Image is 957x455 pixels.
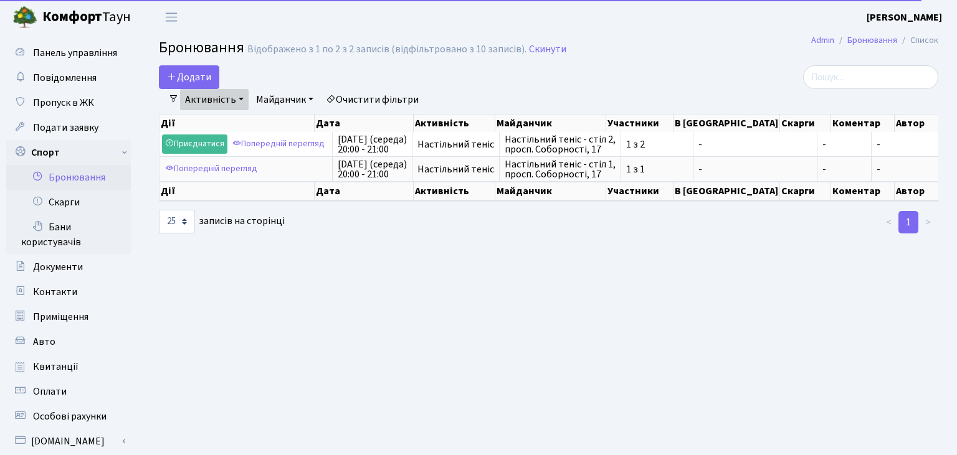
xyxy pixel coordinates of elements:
[33,310,88,324] span: Приміщення
[505,159,616,179] span: Настільний теніс - стіл 1, просп. Соборності, 17
[867,10,942,25] a: [PERSON_NAME]
[417,164,494,174] span: Настільний теніс
[33,285,77,299] span: Контакти
[6,165,131,190] a: Бронювання
[414,182,495,200] th: Активність
[33,360,79,373] span: Квитанції
[12,5,37,30] img: logo.png
[33,46,117,60] span: Панель управління
[315,115,414,132] th: Дата
[417,139,494,149] span: Настільний теніс
[6,140,131,165] a: Спорт
[33,335,55,349] span: Авто
[33,96,94,110] span: Пропуск в ЖК
[6,329,131,354] a: Авто
[6,90,131,115] a: Пропуск в ЖК
[33,385,67,398] span: Оплати
[251,89,318,110] a: Майданчик
[6,40,131,65] a: Панель управління
[6,429,131,454] a: [DOMAIN_NAME]
[897,34,938,47] li: Список
[495,182,606,200] th: Майданчик
[698,164,812,174] span: -
[505,134,616,154] span: Настільний теніс - стіл 2, просп. Соборності, 17
[33,410,107,423] span: Особові рахунки
[33,121,98,134] span: Подати заявку
[159,210,195,233] select: записів на сторінці
[315,182,414,200] th: Дата
[529,44,566,55] a: Скинути
[33,71,97,85] span: Повідомлення
[247,44,526,55] div: Відображено з 1 по 2 з 2 записів (відфільтровано з 10 записів).
[803,65,938,89] input: Пошук...
[831,182,895,200] th: Коментар
[822,139,866,149] span: -
[698,139,812,149] span: -
[793,27,957,54] nav: breadcrumb
[626,164,688,174] span: 1 з 1
[626,139,688,149] span: 1 з 2
[162,134,227,154] a: Приєднатися
[414,115,495,132] th: Активність
[338,134,407,154] span: [DATE] (середа) 20:00 - 21:00
[780,115,831,132] th: Скарги
[321,89,424,110] a: Очистити фільтри
[159,115,315,132] th: Дії
[898,211,918,233] a: 1
[159,65,219,89] button: Додати
[6,379,131,404] a: Оплати
[338,159,407,179] span: [DATE] (середа) 20:00 - 21:00
[229,134,328,154] a: Попередній перегляд
[6,255,131,279] a: Документи
[6,354,131,379] a: Квитанції
[780,182,831,200] th: Скарги
[877,162,880,176] span: -
[877,138,880,151] span: -
[847,34,897,47] a: Бронювання
[674,115,780,132] th: В [GEOGRAPHIC_DATA]
[180,89,249,110] a: Активність
[606,115,674,132] th: Участники
[159,37,244,59] span: Бронювання
[867,11,942,24] b: [PERSON_NAME]
[162,159,260,179] a: Попередній перегляд
[6,404,131,429] a: Особові рахунки
[6,215,131,255] a: Бани користувачів
[159,182,315,200] th: Дії
[822,164,866,174] span: -
[495,115,606,132] th: Майданчик
[33,260,83,274] span: Документи
[606,182,674,200] th: Участники
[6,279,131,304] a: Контакти
[156,7,187,27] button: Переключити навігацію
[674,182,780,200] th: В [GEOGRAPHIC_DATA]
[159,210,285,233] label: записів на сторінці
[42,7,102,27] b: Комфорт
[6,115,131,140] a: Подати заявку
[6,304,131,329] a: Приміщення
[831,115,895,132] th: Коментар
[6,65,131,90] a: Повідомлення
[42,7,131,28] span: Таун
[811,34,834,47] a: Admin
[6,190,131,215] a: Скарги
